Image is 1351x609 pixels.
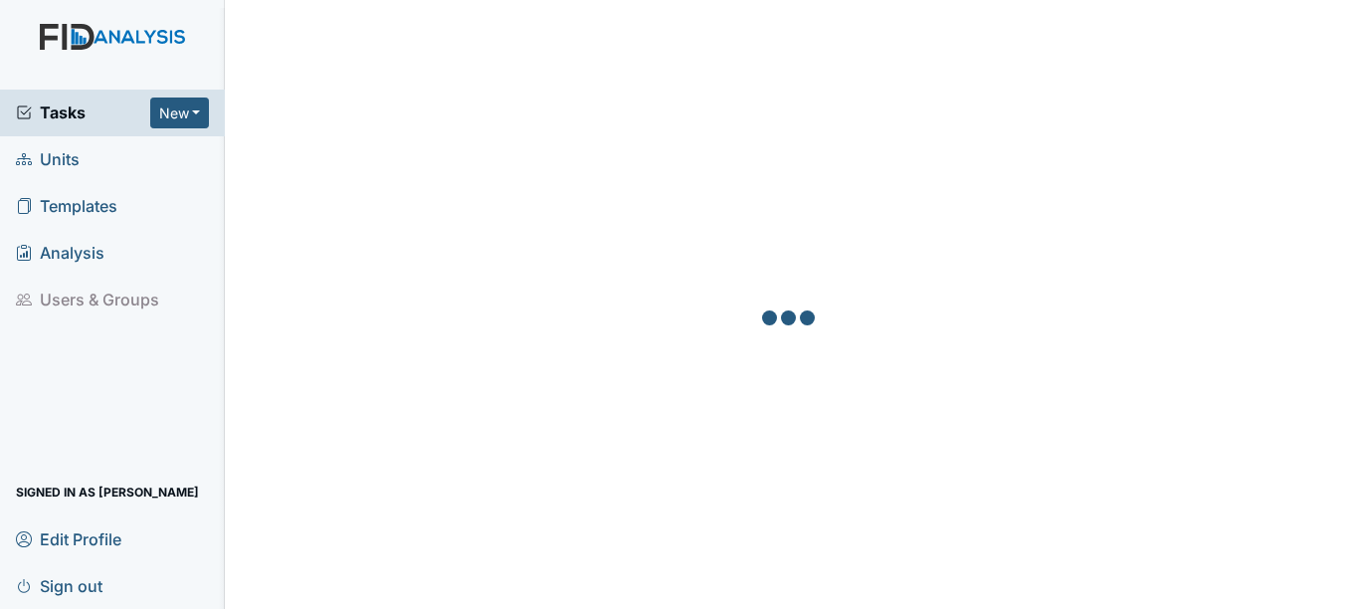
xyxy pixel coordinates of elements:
[16,523,121,554] span: Edit Profile
[16,144,80,175] span: Units
[16,238,104,269] span: Analysis
[16,477,199,507] span: Signed in as [PERSON_NAME]
[16,101,150,124] a: Tasks
[16,191,117,222] span: Templates
[150,98,210,128] button: New
[16,570,102,601] span: Sign out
